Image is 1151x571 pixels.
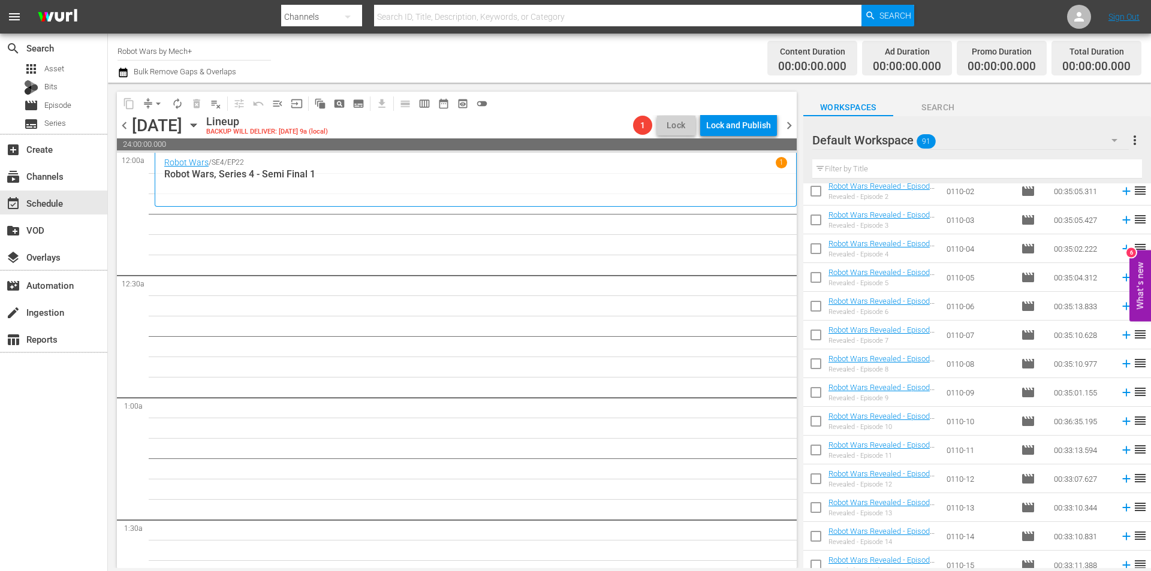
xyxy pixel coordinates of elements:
td: 00:35:02.222 [1049,234,1115,263]
svg: Add to Schedule [1120,328,1133,342]
span: Download as CSV [368,92,391,115]
div: Revealed - Episode 2 [828,193,937,201]
span: reorder [1133,385,1147,399]
svg: Add to Schedule [1120,185,1133,198]
td: 0110-11 [942,436,1016,464]
div: Revealed - Episode 14 [828,538,937,546]
span: Lock [662,119,691,132]
span: Episode [1021,500,1035,515]
div: BACKUP WILL DELIVER: [DATE] 9a (local) [206,128,328,136]
span: Fill episodes with ad slates [268,94,287,113]
span: 00:00:00.000 [1062,60,1131,74]
span: Episode [1021,529,1035,543]
span: pageview_outlined [333,98,345,110]
span: playlist_remove_outlined [210,98,222,110]
td: 00:33:10.831 [1049,522,1115,551]
span: reorder [1133,327,1147,342]
button: more_vert [1128,126,1142,155]
div: Revealed - Episode 9 [828,394,937,402]
td: 0110-10 [942,407,1016,436]
span: Episode [1021,241,1035,256]
span: Day Calendar View [391,92,415,115]
svg: Add to Schedule [1120,300,1133,313]
span: date_range_outlined [438,98,450,110]
span: Episode [1021,443,1035,457]
span: Series [44,117,66,129]
span: Channels [6,170,20,184]
div: Revealed - Episode 4 [828,250,937,258]
p: SE4 / [212,158,227,167]
span: menu_open [272,98,284,110]
span: auto_awesome_motion_outlined [314,98,326,110]
div: Lineup [206,115,328,128]
span: Bits [44,81,58,93]
div: Revealed - Episode 6 [828,308,937,316]
svg: Add to Schedule [1120,242,1133,255]
span: Revert to Primary Episode [249,94,268,113]
span: 24:00:00.000 [117,138,797,150]
div: Default Workspace [812,123,1129,157]
div: Lock and Publish [706,114,771,136]
td: 00:33:13.594 [1049,436,1115,464]
span: more_vert [1128,133,1142,147]
span: Series [24,117,38,131]
span: 24 hours Lineup View is OFF [472,94,492,113]
div: Content Duration [778,43,846,60]
td: 0110-07 [942,321,1016,349]
a: Robot Wars Revealed - Episode 12 [828,469,935,487]
td: 00:33:10.344 [1049,493,1115,522]
td: 00:35:05.311 [1049,177,1115,206]
svg: Add to Schedule [1120,415,1133,428]
span: Select an event to delete [187,94,206,113]
p: Robot Wars, Series 4 - Semi Final 1 [164,168,787,180]
span: Remove Gaps & Overlaps [138,94,168,113]
td: 00:36:35.195 [1049,407,1115,436]
div: Revealed - Episode 11 [828,452,937,460]
span: reorder [1133,241,1147,255]
div: Total Duration [1062,43,1131,60]
span: Refresh All Search Blocks [306,92,330,115]
span: chevron_right [782,118,797,133]
span: Create [6,143,20,157]
span: reorder [1133,413,1147,428]
span: reorder [1133,183,1147,198]
svg: Add to Schedule [1120,501,1133,514]
span: reorder [1133,528,1147,543]
span: reorder [1133,442,1147,457]
span: Search [893,100,983,115]
td: 00:35:10.628 [1049,321,1115,349]
div: Revealed - Episode 7 [828,337,937,345]
a: Robot Wars Revealed - Episode 7 [828,325,935,343]
span: VOD [6,223,20,238]
td: 0110-12 [942,464,1016,493]
span: arrow_drop_down [152,98,164,110]
span: Bulk Remove Gaps & Overlaps [132,67,236,76]
td: 0110-02 [942,177,1016,206]
td: 00:35:04.312 [1049,263,1115,292]
div: Promo Duration [968,43,1036,60]
a: Robot Wars Revealed - Episode 3 [828,210,935,228]
span: Create Series Block [349,94,368,113]
svg: Add to Schedule [1120,357,1133,370]
span: 00:00:00.000 [778,60,846,74]
span: reorder [1133,356,1147,370]
span: Episode [1021,472,1035,486]
td: 0110-14 [942,522,1016,551]
td: 0110-04 [942,234,1016,263]
span: input [291,98,303,110]
span: chevron_left [117,118,132,133]
span: compress [142,98,154,110]
td: 0110-13 [942,493,1016,522]
div: Revealed - Episode 12 [828,481,937,488]
td: 0110-08 [942,349,1016,378]
a: Robot Wars Revealed - Episode 13 [828,498,935,516]
a: Robot Wars Revealed - Episode 9 [828,383,935,401]
span: Loop Content [168,94,187,113]
div: Revealed - Episode 5 [828,279,937,287]
a: Robot Wars Revealed - Episode 14 [828,527,935,545]
a: Robot Wars Revealed - Episode 6 [828,297,935,315]
a: Robot Wars Revealed - Episode 11 [828,440,935,458]
div: [DATE] [132,116,182,135]
button: Search [861,5,914,26]
button: Open Feedback Widget [1129,250,1151,321]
